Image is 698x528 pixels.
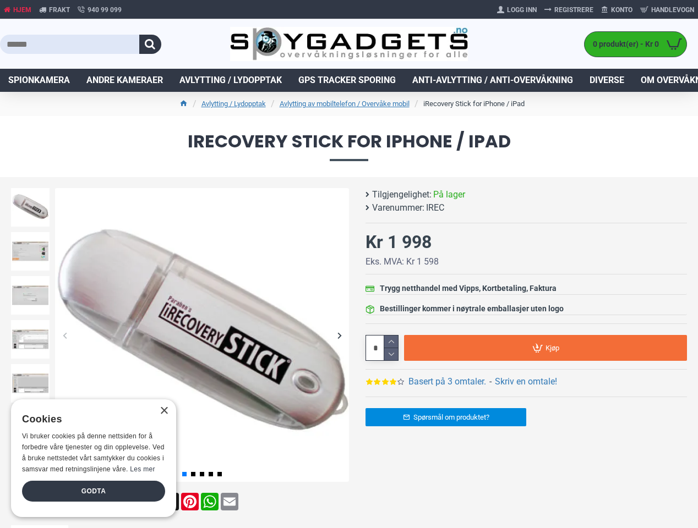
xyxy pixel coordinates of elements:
span: Go to slide 5 [217,472,222,476]
span: IREC [426,201,444,215]
span: Go to slide 3 [200,472,204,476]
a: Diverse [581,69,632,92]
img: iRecovery Stick for iPhone / iPad - SpyGadgets.no [11,232,50,271]
a: Basert på 3 omtaler. [408,375,486,388]
span: Registrere [554,5,593,15]
a: Logg Inn [493,1,541,19]
span: Hjem [13,5,31,15]
img: iRecovery Stick for iPhone / iPad - SpyGadgets.no [55,188,349,482]
img: iRecovery Stick for iPhone / iPad - SpyGadgets.no [11,364,50,403]
a: Registrere [541,1,597,19]
span: Go to slide 4 [209,472,213,476]
a: Spørsmål om produktet? [366,408,526,426]
a: Avlytting / Lydopptak [171,69,290,92]
span: Anti-avlytting / Anti-overvåkning [412,74,573,87]
span: Andre kameraer [86,74,163,87]
span: iRecovery Stick for iPhone / iPad [11,133,687,161]
div: Previous slide [55,326,74,345]
a: WhatsApp [200,493,220,510]
span: Vi bruker cookies på denne nettsiden for å forbedre våre tjenester og din opplevelse. Ved å bruke... [22,432,165,472]
a: Pinterest [180,493,200,510]
a: Les mer, opens a new window [130,465,155,473]
div: Close [160,407,168,415]
b: Tilgjengelighet: [372,188,432,201]
span: Logg Inn [507,5,537,15]
a: Email [220,493,239,510]
span: 940 99 099 [88,5,122,15]
span: Handlevogn [651,5,694,15]
span: Spionkamera [8,74,70,87]
span: 0 produkt(er) - Kr 0 [585,38,662,50]
a: Avlytting / Lydopptak [201,98,266,109]
a: GPS Tracker Sporing [290,69,404,92]
span: Go to slide 1 [182,472,187,476]
a: Handlevogn [636,1,698,19]
img: iRecovery Stick for iPhone / iPad - SpyGadgets.no [11,276,50,315]
b: Varenummer: [372,201,424,215]
span: Diverse [590,74,624,87]
img: iRecovery Stick for iPhone / iPad - SpyGadgets.no [11,320,50,359]
b: - [489,376,492,387]
span: Avlytting / Lydopptak [179,74,282,87]
span: Konto [611,5,632,15]
div: Bestillinger kommer i nøytrale emballasjer uten logo [380,303,564,315]
a: Skriv en omtale! [495,375,557,388]
div: Next slide [330,326,349,345]
div: Kr 1 998 [366,229,432,255]
span: Go to slide 2 [191,472,195,476]
a: Konto [597,1,636,19]
div: Trygg netthandel med Vipps, Kortbetaling, Faktura [380,283,557,294]
img: iRecovery Stick for iPhone / iPad - SpyGadgets.no [11,188,50,227]
a: Avlytting av mobiltelefon / Overvåke mobil [280,98,410,109]
span: Frakt [49,5,70,15]
div: Cookies [22,408,158,431]
a: 0 produkt(er) - Kr 0 [585,32,686,57]
span: Kjøp [546,344,559,351]
span: På lager [433,188,465,201]
div: Godta [22,481,165,502]
img: SpyGadgets.no [230,27,467,61]
a: Andre kameraer [78,69,171,92]
a: Anti-avlytting / Anti-overvåkning [404,69,581,92]
span: GPS Tracker Sporing [298,74,396,87]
